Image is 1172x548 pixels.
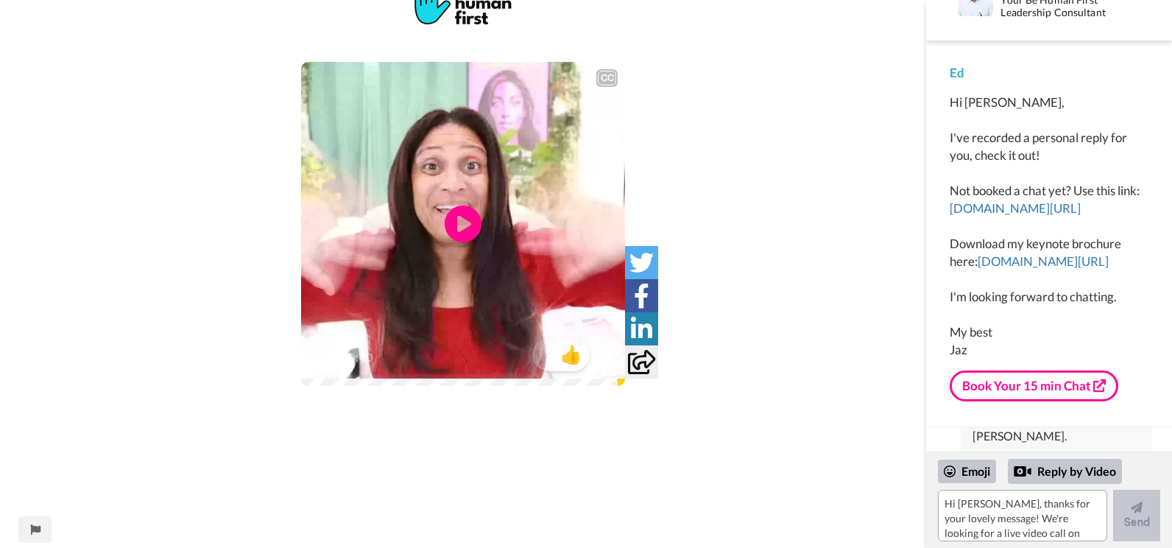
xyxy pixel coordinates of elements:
div: Reply by Video [1014,463,1031,480]
div: Hi [PERSON_NAME], I've recorded a personal reply for you, check it out! Not booked a chat yet? Us... [950,94,1148,359]
button: 1👍 [532,338,590,371]
a: [DOMAIN_NAME][URL] [950,200,1081,216]
a: Book Your 15 min Chat [950,370,1118,401]
div: Emoji [938,460,996,483]
a: [DOMAIN_NAME][URL] [978,253,1109,269]
div: Reply by Video [1008,459,1122,484]
div: Ed [950,64,1148,82]
span: / [340,349,345,367]
div: CC [598,71,616,85]
span: 👍 [553,342,590,366]
span: 1 [532,344,553,365]
button: Send [1113,490,1160,541]
span: 0:40 [348,349,374,367]
span: 0:40 [311,349,337,367]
